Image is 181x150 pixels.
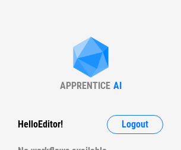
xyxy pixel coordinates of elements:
div: AI [113,80,122,91]
span: Logout [122,120,148,129]
div: APPRENTICE [60,80,110,91]
button: Logout [107,115,163,134]
div: Hello Editor ! [18,115,63,134]
img: Apprentice AI [67,37,115,80]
